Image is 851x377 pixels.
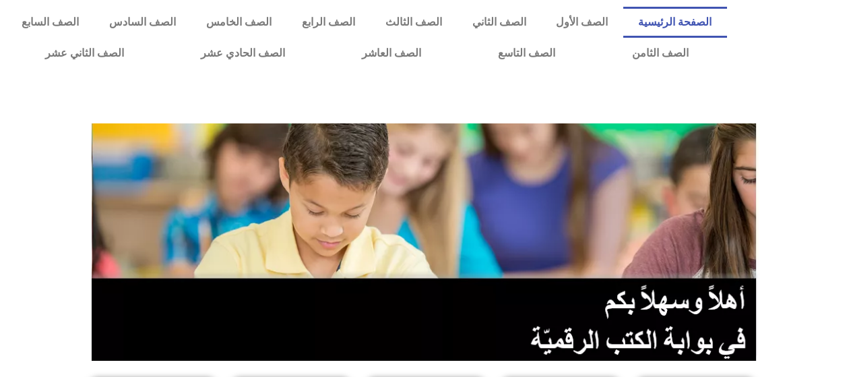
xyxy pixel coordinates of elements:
a: الصف التاسع [460,38,594,69]
a: الصف الحادي عشر [162,38,323,69]
a: الصف السادس [94,7,191,38]
a: الصف الثاني [457,7,541,38]
a: الصف العاشر [323,38,460,69]
a: الصفحة الرئيسية [623,7,727,38]
a: الصف الثالث [370,7,457,38]
a: الصف الخامس [191,7,287,38]
a: الصف الأول [541,7,623,38]
a: الصف الرابع [287,7,371,38]
a: الصف الثامن [594,38,727,69]
a: الصف السابع [7,7,94,38]
a: الصف الثاني عشر [7,38,162,69]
